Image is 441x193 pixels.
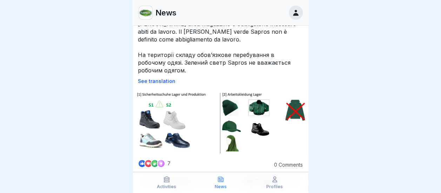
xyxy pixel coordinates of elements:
[139,6,152,19] img: kf7i1i887rzam0di2wc6oekd.png
[266,184,283,189] p: Profiles
[264,162,303,168] p: 0 Comments
[215,184,227,189] p: News
[138,78,303,84] p: See translation
[155,8,176,17] p: News
[157,184,176,189] p: Activities
[167,161,171,166] p: 7
[133,90,308,154] img: Post Image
